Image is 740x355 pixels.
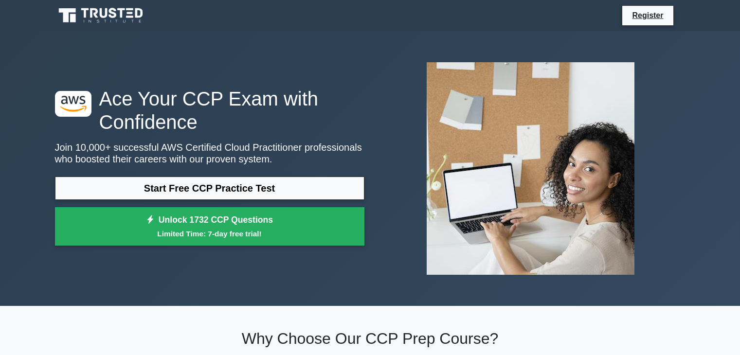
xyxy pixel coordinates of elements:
[55,177,364,200] a: Start Free CCP Practice Test
[626,9,669,21] a: Register
[67,228,352,239] small: Limited Time: 7-day free trial!
[55,207,364,246] a: Unlock 1732 CCP QuestionsLimited Time: 7-day free trial!
[55,142,364,165] p: Join 10,000+ successful AWS Certified Cloud Practitioner professionals who boosted their careers ...
[55,329,686,348] h2: Why Choose Our CCP Prep Course?
[55,87,364,134] h1: Ace Your CCP Exam with Confidence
